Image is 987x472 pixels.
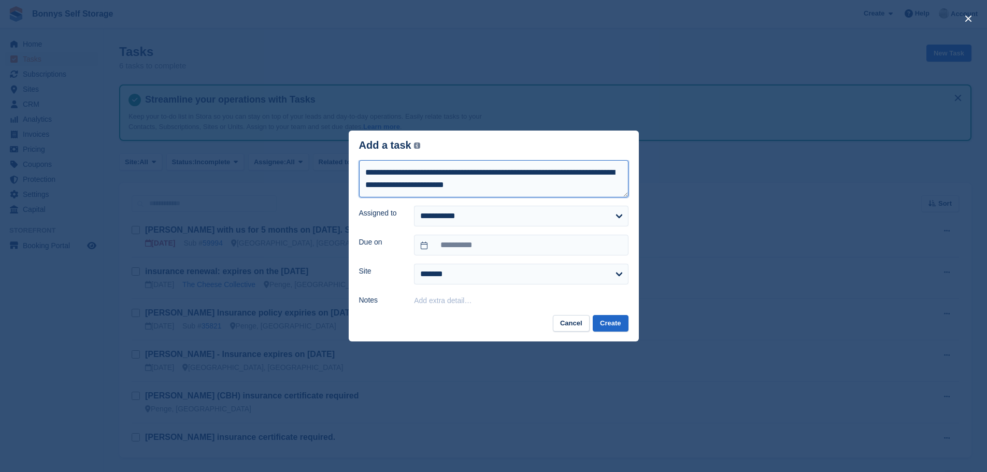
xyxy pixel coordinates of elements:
button: Create [593,315,628,332]
label: Assigned to [359,208,402,219]
img: icon-info-grey-7440780725fd019a000dd9b08b2336e03edf1995a4989e88bcd33f0948082b44.svg [414,142,420,149]
label: Notes [359,295,402,306]
button: Cancel [553,315,590,332]
button: Add extra detail… [414,296,471,305]
label: Due on [359,237,402,248]
button: close [960,10,977,27]
label: Site [359,266,402,277]
div: Add a task [359,139,421,151]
